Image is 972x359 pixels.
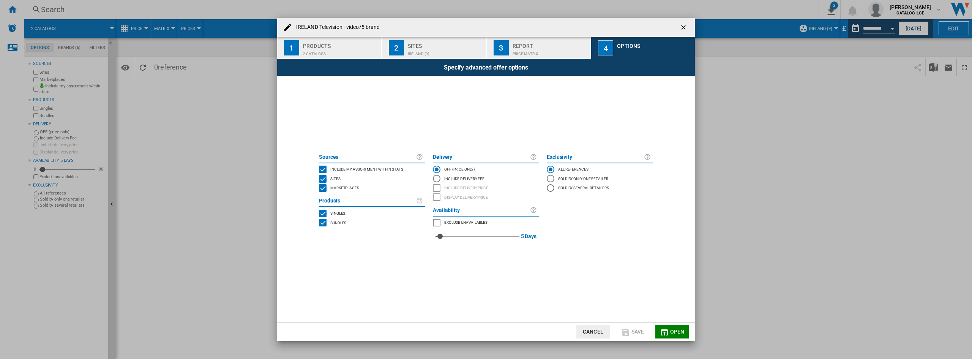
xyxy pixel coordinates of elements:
[547,174,653,183] md-radio-button: Sold by only one retailer
[319,174,425,183] md-checkbox: SITES
[408,40,483,48] div: Sites
[436,227,519,245] md-slider: red
[330,220,346,225] span: Bundles
[433,193,539,202] md-checkbox: SHOW DELIVERY PRICE
[319,153,416,162] label: Sources
[433,183,539,193] md-checkbox: INCLUDE DELIVERY PRICE
[616,325,649,338] button: Save
[330,166,403,171] span: Include my assortment within stats
[277,37,382,59] button: 1 Products 2 catalogs
[319,183,425,193] md-checkbox: MARKETPLACES
[433,206,530,215] label: Availability
[680,24,689,33] ng-md-icon: getI18NText('BUTTONS.CLOSE_DIALOG')
[655,325,689,338] button: Open
[319,196,416,206] label: Products
[330,185,359,190] span: Marketplaces
[598,40,613,55] div: 4
[631,329,644,335] span: Save
[277,18,695,341] md-dialog: IRELAND Television ...
[576,325,610,338] button: Cancel
[408,48,483,56] div: Ireland (9)
[277,59,695,76] div: Specify advanced offer options
[292,24,380,31] h4: IRELAND Television - video/5 brand
[444,194,488,199] span: Display delivery price
[494,40,509,55] div: 3
[319,165,425,174] md-checkbox: INCLUDE MY SITE
[547,153,644,162] label: Exclusivity
[389,40,404,55] div: 2
[521,227,536,245] label: 5 Days
[591,37,695,59] button: 4 Options
[319,209,425,218] md-checkbox: SINGLE
[617,40,692,48] div: Options
[382,37,486,59] button: 2 Sites Ireland (9)
[319,218,425,228] md-checkbox: BUNDLES
[487,37,591,59] button: 3 Report Price Matrix
[330,210,345,215] span: Singles
[433,174,539,183] md-radio-button: Include Delivery Fee
[303,40,378,48] div: Products
[330,176,341,181] span: Sites
[444,185,488,190] span: Include delivery price
[677,20,692,35] button: getI18NText('BUTTONS.CLOSE_DIALOG')
[547,183,653,193] md-radio-button: Sold by several retailers
[513,48,587,56] div: Price Matrix
[303,48,378,56] div: 2 catalogs
[433,153,530,162] label: Delivery
[444,219,488,225] span: Exclude unavailables
[513,40,587,48] div: Report
[670,329,685,335] span: Open
[433,165,539,174] md-radio-button: OFF (price only)
[547,165,653,174] md-radio-button: All references
[433,218,539,228] md-checkbox: MARKETPLACES
[284,40,299,55] div: 1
